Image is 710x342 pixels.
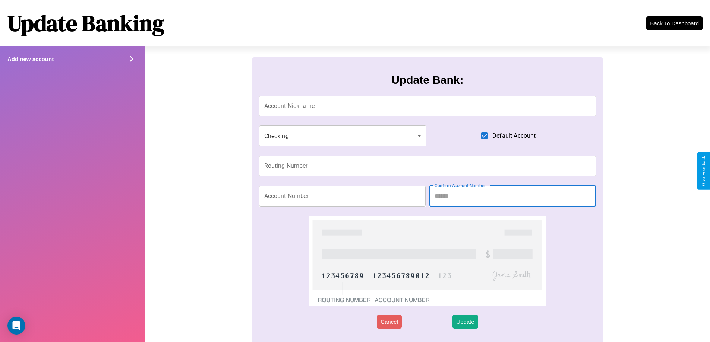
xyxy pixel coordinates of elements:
[377,315,402,329] button: Cancel
[492,131,536,140] span: Default Account
[309,216,545,306] img: check
[701,156,706,186] div: Give Feedback
[452,315,478,329] button: Update
[391,74,463,86] h3: Update Bank:
[7,56,54,62] h4: Add new account
[646,16,703,30] button: Back To Dashboard
[7,8,164,38] h1: Update Banking
[435,182,486,189] label: Confirm Account Number
[259,125,427,146] div: Checking
[7,317,25,335] div: Open Intercom Messenger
